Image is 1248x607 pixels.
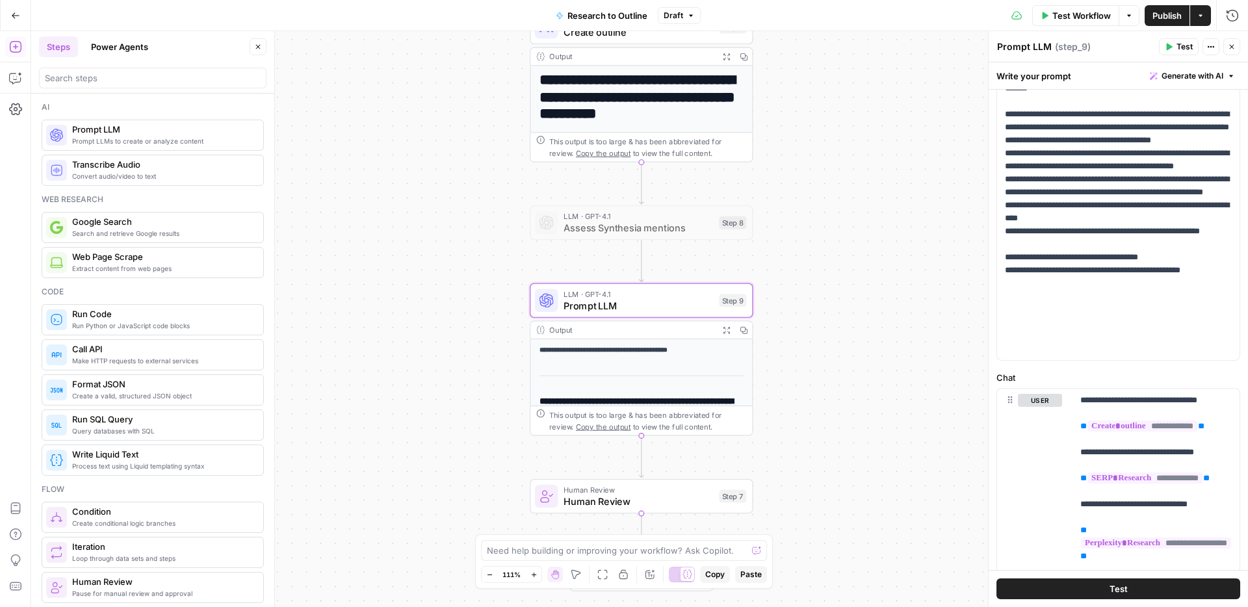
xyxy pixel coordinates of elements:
[42,286,264,298] div: Code
[72,540,253,553] span: Iteration
[42,484,264,495] div: Flow
[548,5,655,26] button: Research to Outline
[997,40,1052,53] textarea: Prompt LLM
[72,158,253,171] span: Transcribe Audio
[502,569,521,580] span: 111%
[39,36,78,57] button: Steps
[576,149,630,157] span: Copy the output
[45,71,261,84] input: Search steps
[72,123,253,136] span: Prompt LLM
[72,426,253,436] span: Query databases with SQL
[1055,40,1091,53] span: ( step_9 )
[72,355,253,366] span: Make HTTP requests to external services
[72,136,253,146] span: Prompt LLMs to create or analyze content
[567,9,647,22] span: Research to Outline
[1152,9,1182,22] span: Publish
[564,211,713,222] span: LLM · GPT-4.1
[83,36,156,57] button: Power Agents
[564,484,713,496] span: Human Review
[1145,68,1240,84] button: Generate with AI
[42,101,264,113] div: Ai
[564,220,713,235] span: Assess Synthesia mentions
[42,194,264,205] div: Web research
[72,588,253,599] span: Pause for manual review and approval
[639,162,643,204] g: Edge from step_5 to step_8
[1052,9,1111,22] span: Test Workflow
[576,422,630,430] span: Copy the output
[719,490,746,503] div: Step 7
[72,413,253,426] span: Run SQL Query
[1162,70,1223,82] span: Generate with AI
[639,240,643,281] g: Edge from step_8 to step_9
[72,228,253,239] span: Search and retrieve Google results
[719,216,746,229] div: Step 8
[549,51,713,62] div: Output
[639,435,643,477] g: Edge from step_9 to step_7
[530,205,753,240] div: LLM · GPT-4.1Assess Synthesia mentionsStep 8
[72,461,253,471] span: Process text using Liquid templating syntax
[705,569,725,580] span: Copy
[72,378,253,391] span: Format JSON
[1018,394,1062,407] button: user
[735,566,767,583] button: Paste
[740,569,762,580] span: Paste
[1145,5,1189,26] button: Publish
[72,215,253,228] span: Google Search
[72,250,253,263] span: Web Page Scrape
[530,479,753,513] div: Human ReviewHuman ReviewStep 7
[564,298,713,313] span: Prompt LLM
[564,288,713,300] span: LLM · GPT-4.1
[564,494,713,508] span: Human Review
[549,136,746,159] div: This output is too large & has been abbreviated for review. to view the full content.
[1032,5,1119,26] button: Test Workflow
[996,371,1240,384] label: Chat
[530,556,753,591] div: EndOutput
[658,7,701,24] button: Draft
[1110,582,1128,595] span: Test
[549,409,746,432] div: This output is too large & has been abbreviated for review. to view the full content.
[72,320,253,331] span: Run Python or JavaScript code blocks
[72,391,253,401] span: Create a valid, structured JSON object
[1176,41,1193,53] span: Test
[72,307,253,320] span: Run Code
[72,518,253,528] span: Create conditional logic branches
[719,21,746,34] div: Step 5
[989,62,1248,89] div: Write your prompt
[72,505,253,518] span: Condition
[72,171,253,181] span: Convert audio/video to text
[72,575,253,588] span: Human Review
[564,25,713,39] span: Create outline
[1159,38,1199,55] button: Test
[72,263,253,274] span: Extract content from web pages
[72,553,253,563] span: Loop through data sets and steps
[72,448,253,461] span: Write Liquid Text
[549,324,713,336] div: Output
[996,578,1240,599] button: Test
[72,342,253,355] span: Call API
[664,10,683,21] span: Draft
[700,566,730,583] button: Copy
[719,294,746,307] div: Step 9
